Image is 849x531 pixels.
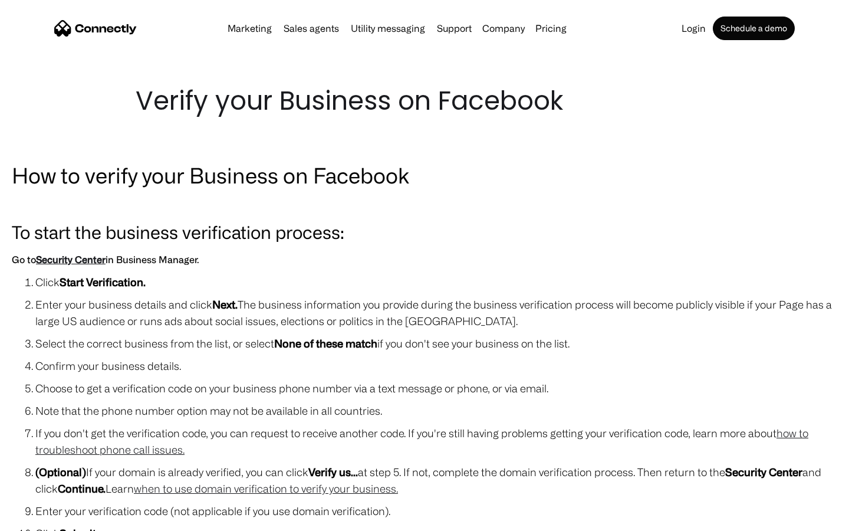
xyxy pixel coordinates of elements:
li: Enter your business details and click The business information you provide during the business ve... [35,296,837,329]
a: Security Center [36,254,106,265]
strong: None of these match [274,337,377,349]
a: Utility messaging [346,24,430,33]
a: Sales agents [279,24,344,33]
li: Select the correct business from the list, or select if you don't see your business on the list. [35,335,837,352]
a: Marketing [223,24,277,33]
li: Enter your verification code (not applicable if you use domain verification). [35,503,837,519]
strong: Security Center [725,466,802,478]
a: Support [432,24,476,33]
strong: Continue. [58,483,106,494]
ul: Language list [24,510,71,527]
strong: Next. [212,299,238,310]
div: Company [479,20,528,37]
a: Schedule a demo [713,17,795,40]
a: Pricing [531,24,571,33]
li: Note that the phone number option may not be available in all countries. [35,402,837,419]
p: ‍ [12,196,837,212]
h6: Go to in Business Manager. [12,251,837,268]
h2: How to verify your Business on Facebook [12,160,837,190]
a: home [54,19,137,37]
li: Confirm your business details. [35,358,837,374]
li: If you don't get the verification code, you can request to receive another code. If you're still ... [35,425,837,458]
strong: Start Verification. [60,276,146,288]
h1: Verify your Business on Facebook [136,83,713,119]
li: Choose to get a verification code on your business phone number via a text message or phone, or v... [35,380,837,396]
a: when to use domain verification to verify your business. [134,483,398,494]
li: If your domain is already verified, you can click at step 5. If not, complete the domain verifica... [35,464,837,497]
div: Company [482,20,525,37]
li: Click [35,274,837,290]
strong: (Optional) [35,466,86,478]
a: Login [677,24,710,33]
h3: To start the business verification process: [12,218,837,245]
aside: Language selected: English [12,510,71,527]
strong: Verify us... [308,466,358,478]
